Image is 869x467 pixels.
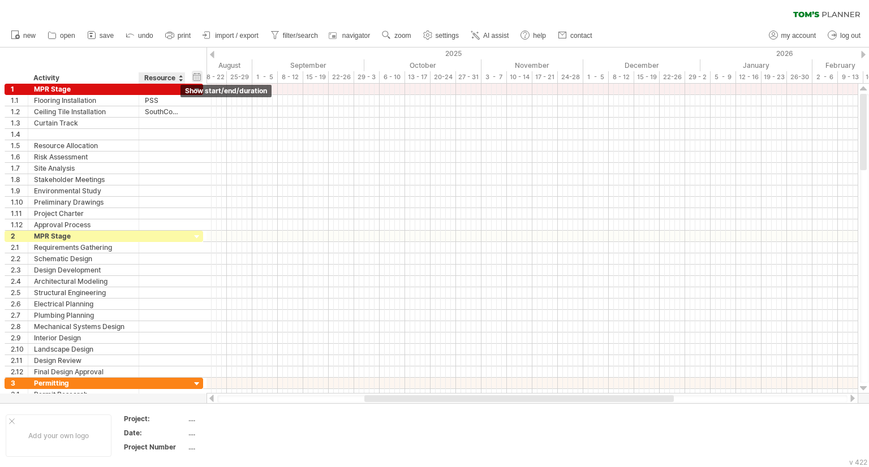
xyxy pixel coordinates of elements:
[394,32,411,40] span: zoom
[583,71,609,83] div: 1 - 5
[436,32,459,40] span: settings
[201,71,227,83] div: 18 - 22
[34,174,133,185] div: Stakeholder Meetings
[700,59,812,71] div: January 2026
[481,71,507,83] div: 3 - 7
[11,129,28,140] div: 1.4
[532,71,558,83] div: 17 - 21
[45,28,79,43] a: open
[84,28,117,43] a: save
[200,28,262,43] a: import / export
[34,185,133,196] div: Environmental Study
[762,71,787,83] div: 19 - 23
[11,366,28,377] div: 2.12
[11,299,28,309] div: 2.6
[456,71,481,83] div: 27 - 31
[405,71,431,83] div: 13 - 17
[34,140,133,151] div: Resource Allocation
[354,71,380,83] div: 29 - 3
[583,59,700,71] div: December 2025
[379,28,414,43] a: zoom
[252,71,278,83] div: 1 - 5
[145,95,179,106] div: PSS
[11,378,28,388] div: 3
[849,458,867,466] div: v 422
[420,28,462,43] a: settings
[11,287,28,298] div: 2.5
[34,253,133,264] div: Schematic Design
[483,32,509,40] span: AI assist
[188,428,283,438] div: ....
[11,208,28,219] div: 1.11
[138,32,153,40] span: undo
[570,32,592,40] span: contact
[227,71,252,83] div: 25-29
[34,389,133,400] div: Permit Research
[11,389,28,400] div: 3.1
[60,32,75,40] span: open
[481,59,583,71] div: November 2025
[11,118,28,128] div: 1.3
[144,72,179,84] div: Resource
[518,28,549,43] a: help
[380,71,405,83] div: 6 - 10
[431,71,456,83] div: 20-24
[11,265,28,275] div: 2.3
[11,140,28,151] div: 1.5
[34,299,133,309] div: Electrical Planning
[34,106,133,117] div: Ceiling Tile Installation
[100,32,114,40] span: save
[178,32,191,40] span: print
[145,106,179,117] div: SouthCoast Acoustical
[188,442,283,452] div: ....
[766,28,819,43] a: my account
[825,28,864,43] a: log out
[34,219,133,230] div: Approval Process
[34,84,133,94] div: MPR Stage
[11,344,28,354] div: 2.10
[11,152,28,162] div: 1.6
[11,174,28,185] div: 1.8
[11,95,28,106] div: 1.1
[327,28,373,43] a: navigator
[283,32,318,40] span: filter/search
[34,152,133,162] div: Risk Assessment
[11,84,28,94] div: 1
[468,28,512,43] a: AI assist
[185,87,267,95] span: show start/end/duration
[11,310,28,321] div: 2.7
[11,106,28,117] div: 1.2
[34,163,133,174] div: Site Analysis
[278,71,303,83] div: 8 - 12
[123,28,157,43] a: undo
[838,71,863,83] div: 9 - 13
[11,253,28,264] div: 2.2
[162,28,194,43] a: print
[11,219,28,230] div: 1.12
[124,428,186,438] div: Date:
[11,231,28,241] div: 2
[342,32,370,40] span: navigator
[364,59,481,71] div: October 2025
[124,442,186,452] div: Project Number
[34,287,133,298] div: Structural Engineering
[555,28,596,43] a: contact
[34,242,133,253] div: Requirements Gathering
[558,71,583,83] div: 24-28
[34,118,133,128] div: Curtain Track
[34,208,133,219] div: Project Charter
[711,71,736,83] div: 5 - 9
[736,71,762,83] div: 12 - 16
[11,163,28,174] div: 1.7
[11,332,28,343] div: 2.9
[6,414,111,457] div: Add your own logo
[34,95,133,106] div: Flooring Installation
[215,32,259,40] span: import / export
[634,71,660,83] div: 15 - 19
[268,28,321,43] a: filter/search
[11,185,28,196] div: 1.9
[34,197,133,207] div: Preliminary Drawings
[34,231,133,241] div: MPR Stage
[685,71,711,83] div: 29 - 2
[33,72,132,84] div: Activity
